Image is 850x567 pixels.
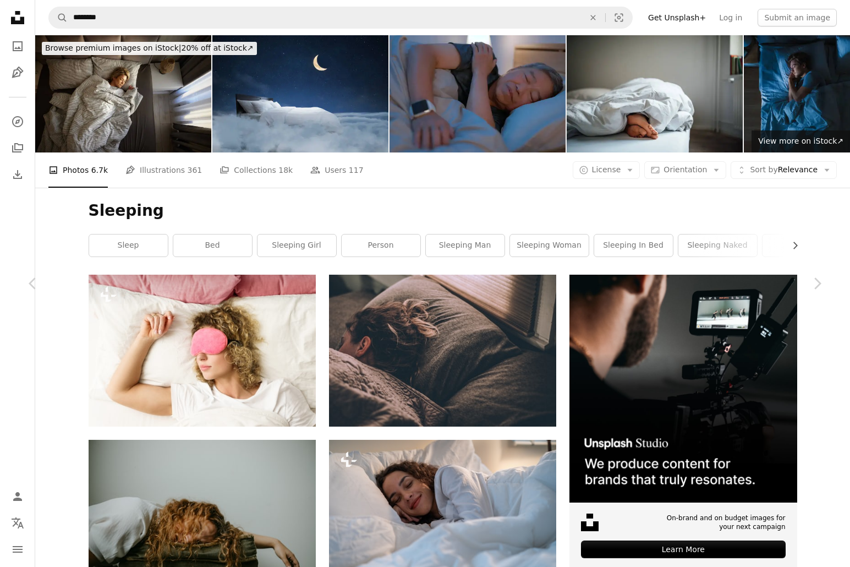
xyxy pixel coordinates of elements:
button: Language [7,512,29,534]
img: file-1715652217532-464736461acbimage [569,275,797,502]
a: Collections 18k [220,152,293,188]
a: person [342,235,420,257]
span: 20% off at iStock ↗ [45,43,254,52]
a: tired [763,235,841,257]
a: Illustrations 361 [125,152,202,188]
a: Photos [7,35,29,57]
button: License [573,161,640,179]
span: License [592,165,621,174]
div: Learn More [581,541,785,558]
a: View more on iStock↗ [752,130,850,152]
a: Users 117 [310,152,363,188]
button: Visual search [606,7,632,28]
span: View more on iStock ↗ [758,137,843,145]
a: Latino beautiful woman lying down on bed in bedroom in dark night room. Attractive young female i... [329,510,556,520]
img: Above view of serene woman taking a nap in a bed. [35,35,211,152]
a: Next [784,231,850,336]
span: 361 [188,164,202,176]
span: Orientation [663,165,707,174]
a: sleeping in bed [594,235,673,257]
a: sleeping man [426,235,504,257]
a: Explore [7,111,29,133]
button: Menu [7,538,29,560]
span: On-brand and on budget images for your next campaign [660,514,785,532]
span: 18k [278,164,293,176]
a: Log in / Sign up [7,486,29,508]
a: Log in [712,9,749,26]
form: Find visuals sitewide [48,7,633,29]
a: Browse premium images on iStock|20% off at iStock↗ [35,35,264,62]
a: Get Unsplash+ [641,9,712,26]
img: old man sleep with smartwatch [390,35,566,152]
a: Download History [7,163,29,186]
img: file-1631678316303-ed18b8b5cb9cimage [581,514,599,531]
a: sleeping girl [257,235,336,257]
a: woman sleeping on bed under blankets [329,345,556,355]
button: Sort byRelevance [731,161,837,179]
a: sleeping woman [510,235,589,257]
button: Submit an image [758,9,837,26]
button: Clear [581,7,605,28]
h1: Sleeping [89,201,797,221]
a: bed [173,235,252,257]
span: 117 [349,164,364,176]
a: woman in white shirt lying on black textile [89,510,316,520]
button: Orientation [644,161,726,179]
button: Search Unsplash [49,7,68,28]
a: Collections [7,137,29,159]
a: Beautiful woman sleeping with a pink blindfold on her eyes in the bed [89,345,316,355]
span: Sort by [750,165,777,174]
span: Relevance [750,165,818,176]
span: Browse premium images on iStock | [45,43,181,52]
img: Bed with pillows and a blanket flies in the clouds with a night starry sky with the moon, creativ... [212,35,388,152]
img: woman sleeping on bed under blankets [329,275,556,426]
img: Low section of young woman sleeping in bed [567,35,743,152]
a: sleeping naked [678,235,757,257]
a: sleep [89,235,168,257]
a: Illustrations [7,62,29,84]
img: Beautiful woman sleeping with a pink blindfold on her eyes in the bed [89,275,316,426]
